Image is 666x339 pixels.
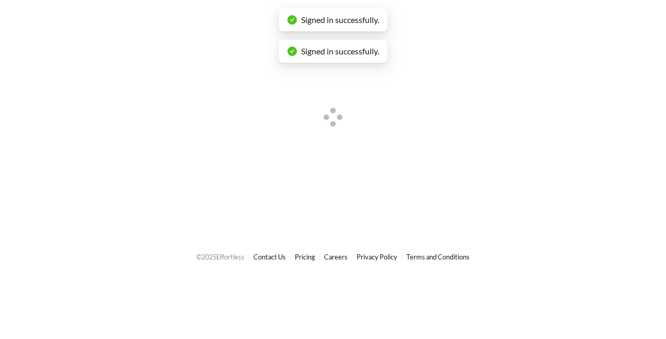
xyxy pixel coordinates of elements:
[324,253,348,261] a: Careers
[295,253,315,261] a: Pricing
[301,46,379,56] span: Signed in successfully.
[357,253,397,261] a: Privacy Policy
[287,15,297,25] span: check-circle
[253,253,286,261] a: Contact Us
[406,253,470,261] a: Terms and Conditions
[301,15,379,25] span: Signed in successfully.
[287,47,297,56] span: check-circle
[196,253,245,261] span: © 2025 Effortless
